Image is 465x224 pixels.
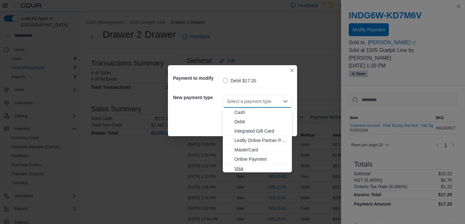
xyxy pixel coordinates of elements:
[223,108,292,173] div: Choose from the following options
[234,137,288,144] span: Leafly Online Partner Payment
[288,66,296,74] button: Closes this modal window
[223,155,292,164] button: Online Payment
[234,118,288,125] span: Debit
[223,108,292,117] button: Cash
[234,165,288,172] span: Visa
[223,77,256,85] label: Debit $17.20
[283,99,288,104] button: Close list of options
[173,91,222,104] h5: New payment type
[234,128,288,134] span: Integrated Gift Card
[234,156,288,162] span: Online Payment
[223,127,292,136] button: Integrated Gift Card
[173,72,222,85] h5: Payment to modify
[223,136,292,145] button: Leafly Online Partner Payment
[234,109,288,116] span: Cash
[234,147,288,153] span: MasterCard
[223,145,292,155] button: MasterCard
[223,117,292,127] button: Debit
[227,97,227,105] input: Accessible screen reader label
[223,164,292,173] button: Visa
